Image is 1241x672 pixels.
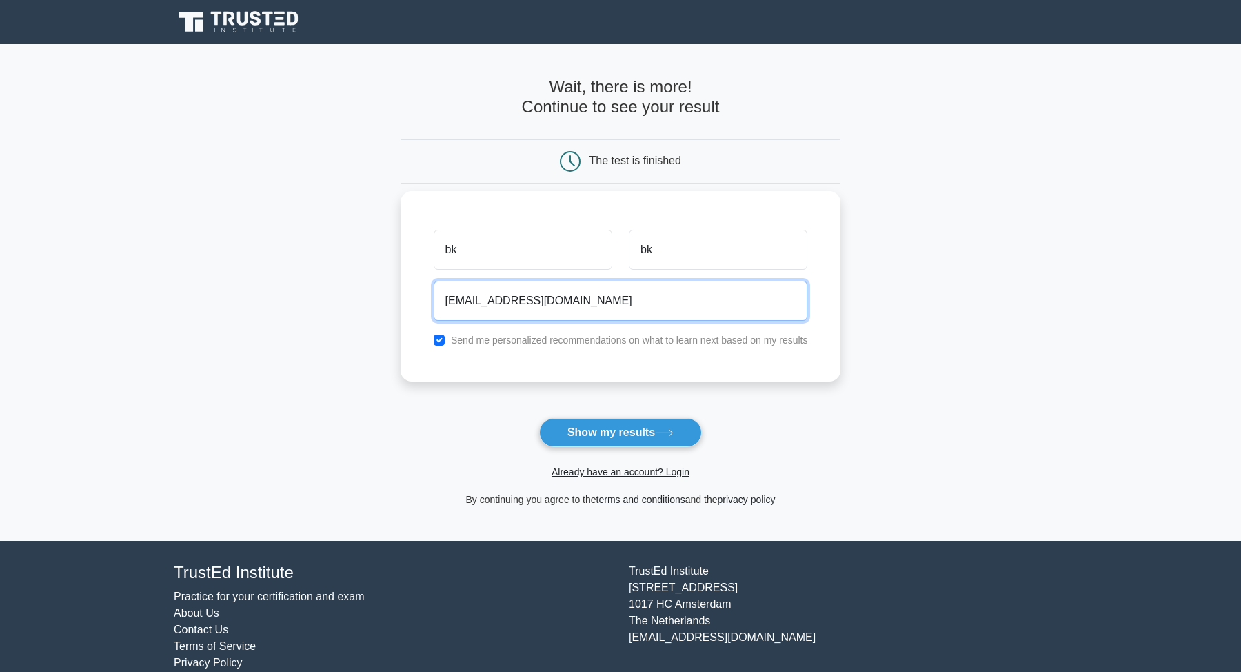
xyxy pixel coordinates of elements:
[434,230,612,270] input: First name
[596,494,685,505] a: terms and conditions
[434,281,808,321] input: Email
[451,335,808,346] label: Send me personalized recommendations on what to learn next based on my results
[552,466,689,477] a: Already have an account? Login
[174,591,365,602] a: Practice for your certification and exam
[174,657,243,669] a: Privacy Policy
[539,418,702,447] button: Show my results
[718,494,776,505] a: privacy policy
[589,155,681,166] div: The test is finished
[401,77,841,117] h4: Wait, there is more! Continue to see your result
[620,563,1076,671] div: TrustEd Institute [STREET_ADDRESS] 1017 HC Amsterdam The Netherlands [EMAIL_ADDRESS][DOMAIN_NAME]
[174,624,228,635] a: Contact Us
[392,491,849,508] div: By continuing you agree to the and the
[174,563,612,583] h4: TrustEd Institute
[629,230,807,270] input: Last name
[174,640,256,652] a: Terms of Service
[174,607,219,619] a: About Us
